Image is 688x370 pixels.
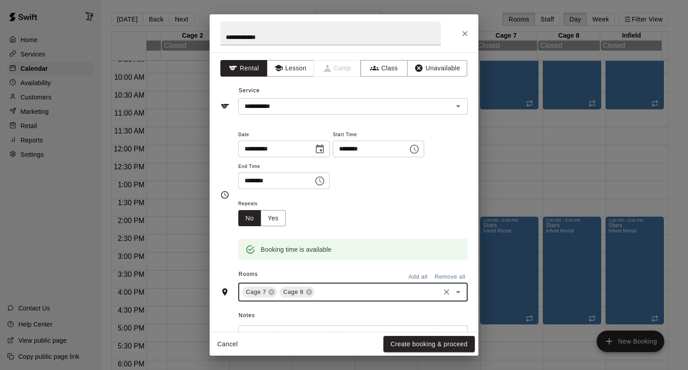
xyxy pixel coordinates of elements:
[238,198,293,210] span: Repeats
[261,210,286,227] button: Yes
[261,241,331,258] div: Booking time is available
[292,331,323,340] span: Normal
[452,286,464,298] button: Open
[361,60,408,77] button: Class
[311,140,329,158] button: Choose date, selected date is Mar 1, 2026
[220,102,229,111] svg: Service
[242,287,277,297] div: Cage 7
[213,336,242,353] button: Cancel
[276,327,334,344] button: Formatting Options
[439,327,454,344] button: Left Align
[407,60,467,77] button: Unavailable
[257,327,272,344] button: Redo
[239,87,260,94] span: Service
[238,210,286,227] div: outlined button group
[432,270,468,284] button: Remove all
[267,60,314,77] button: Lesson
[220,190,229,199] svg: Timing
[279,287,314,297] div: Cage 8
[238,161,330,173] span: End Time
[383,336,475,353] button: Create booking & proceed
[239,271,258,277] span: Rooms
[279,288,307,297] span: Cage 8
[404,270,432,284] button: Add all
[241,327,256,344] button: Undo
[238,210,261,227] button: No
[220,288,229,297] svg: Rooms
[239,309,468,323] span: Notes
[387,327,402,344] button: Format Strikethrough
[311,172,329,190] button: Choose time, selected time is 2:00 PM
[405,140,423,158] button: Choose time, selected time is 11:00 AM
[440,286,453,298] button: Clear
[403,327,418,344] button: Insert Code
[333,129,424,141] span: Start Time
[452,100,464,112] button: Open
[419,327,434,344] button: Insert Link
[242,288,270,297] span: Cage 7
[457,26,473,42] button: Close
[314,60,361,77] span: Camps can only be created in the Services page
[354,327,370,344] button: Format Italics
[338,327,353,344] button: Format Bold
[220,60,267,77] button: Rental
[370,327,386,344] button: Format Underline
[238,129,330,141] span: Date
